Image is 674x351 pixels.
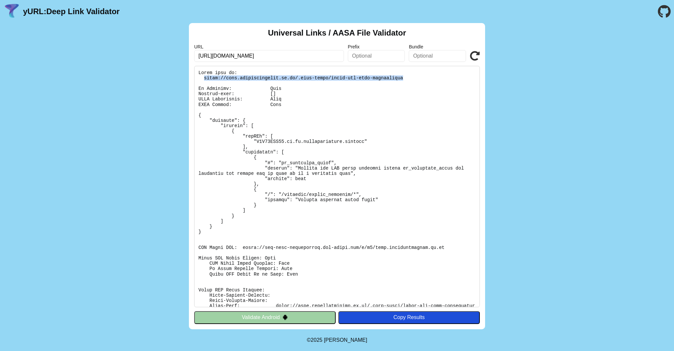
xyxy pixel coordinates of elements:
footer: © [307,329,367,351]
label: Bundle [409,44,466,49]
button: Copy Results [338,311,480,324]
input: Optional [348,50,405,62]
img: yURL Logo [3,3,20,20]
label: Prefix [348,44,405,49]
a: Michael Ibragimchayev's Personal Site [324,337,367,343]
input: Optional [409,50,466,62]
button: Validate Android [194,311,336,324]
pre: Lorem ipsu do: sitam://cons.adipiscingelit.se.do/.eius-tempo/incid-utl-etdo-magnaaliqua En Admini... [194,66,480,307]
label: URL [194,44,344,49]
img: droidIcon.svg [282,314,288,320]
h2: Universal Links / AASA File Validator [268,28,406,38]
span: 2025 [311,337,323,343]
div: Copy Results [342,314,477,320]
a: yURL:Deep Link Validator [23,7,119,16]
input: Required [194,50,344,62]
